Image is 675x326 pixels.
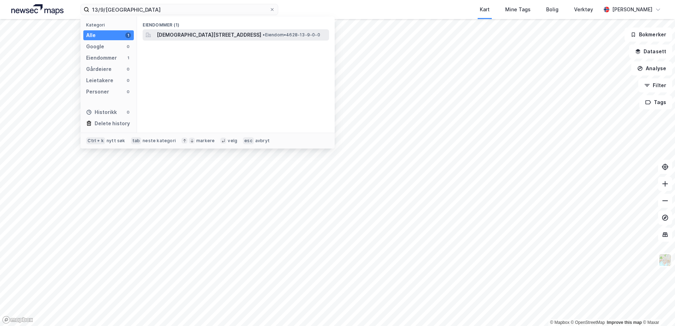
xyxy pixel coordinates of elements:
div: markere [196,138,215,144]
a: Improve this map [607,320,642,325]
button: Analyse [631,61,672,76]
div: Gårdeiere [86,65,112,73]
div: Verktøy [574,5,593,14]
div: Ctrl + k [86,137,105,144]
button: Filter [638,78,672,92]
span: • [263,32,265,37]
img: logo.a4113a55bc3d86da70a041830d287a7e.svg [11,4,64,15]
a: Mapbox [550,320,569,325]
div: Alle [86,31,96,40]
div: Delete history [95,119,130,128]
div: 1 [125,32,131,38]
span: Eiendom • 4628-13-9-0-0 [263,32,320,38]
div: 0 [125,66,131,72]
img: Z [658,253,672,267]
input: Søk på adresse, matrikkel, gårdeiere, leietakere eller personer [89,4,269,15]
div: nytt søk [107,138,125,144]
div: velg [228,138,237,144]
div: Mine Tags [505,5,531,14]
div: Bolig [546,5,558,14]
div: Eiendommer [86,54,117,62]
div: tab [131,137,142,144]
div: 0 [125,89,131,95]
div: 0 [125,78,131,83]
div: Eiendommer (1) [137,17,335,29]
div: 0 [125,109,131,115]
a: Mapbox homepage [2,316,33,324]
div: Historikk [86,108,117,116]
button: Bokmerker [625,28,672,42]
div: neste kategori [143,138,176,144]
div: Leietakere [86,76,113,85]
div: Google [86,42,104,51]
iframe: Chat Widget [640,292,675,326]
button: Datasett [629,44,672,59]
div: [PERSON_NAME] [612,5,652,14]
span: [DEMOGRAPHIC_DATA][STREET_ADDRESS] [157,31,261,39]
div: 0 [125,44,131,49]
div: esc [243,137,254,144]
div: Kart [480,5,490,14]
div: Personer [86,87,109,96]
div: avbryt [255,138,270,144]
div: Kategori [86,22,134,28]
button: Tags [639,95,672,109]
div: 1 [125,55,131,61]
a: OpenStreetMap [571,320,605,325]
